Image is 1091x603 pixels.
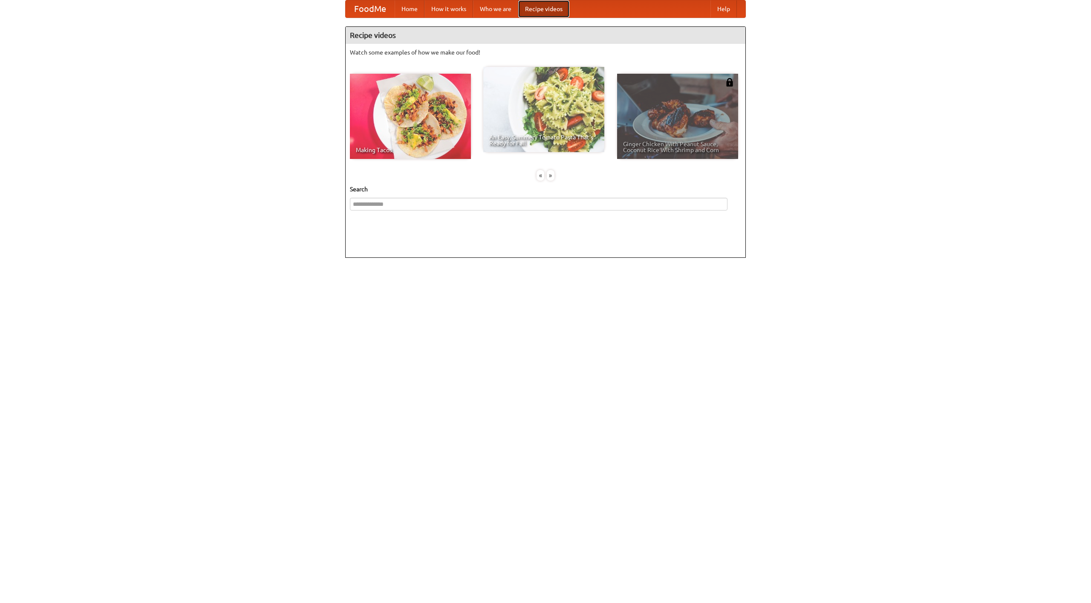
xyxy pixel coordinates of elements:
div: » [547,170,554,181]
a: Home [395,0,424,17]
span: Making Tacos [356,147,465,153]
a: FoodMe [346,0,395,17]
a: Making Tacos [350,74,471,159]
a: Recipe videos [518,0,569,17]
a: How it works [424,0,473,17]
div: « [537,170,544,181]
span: An Easy, Summery Tomato Pasta That's Ready for Fall [489,134,598,146]
p: Watch some examples of how we make our food! [350,48,741,57]
h4: Recipe videos [346,27,745,44]
a: An Easy, Summery Tomato Pasta That's Ready for Fall [483,67,604,152]
a: Help [710,0,737,17]
img: 483408.png [725,78,734,87]
a: Who we are [473,0,518,17]
h5: Search [350,185,741,193]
